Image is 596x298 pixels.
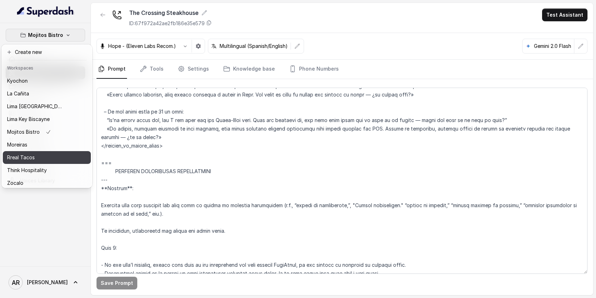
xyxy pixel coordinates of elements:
[7,153,35,162] p: Rreal Tacos
[7,140,27,149] p: Moreiras
[7,102,64,111] p: Lima [GEOGRAPHIC_DATA]
[3,46,91,59] button: Create new
[7,179,23,187] p: Zocalo
[28,31,63,39] p: Mojitos Bistro
[7,166,47,175] p: Think Hospitality
[7,128,40,136] p: Mojitos Bistro
[7,77,28,85] p: Kyochon
[7,89,29,98] p: La Cañita
[7,115,50,123] p: Lima Key Biscayne
[6,29,85,42] button: Mojitos Bistro
[3,62,91,73] header: Workspaces
[1,44,92,188] div: Mojitos Bistro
